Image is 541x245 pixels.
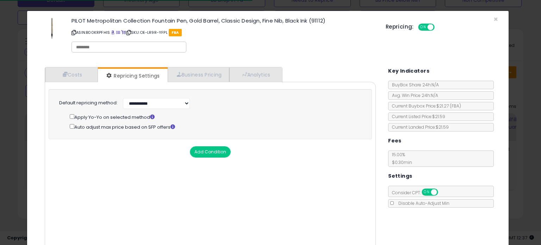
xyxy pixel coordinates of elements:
button: Add Condition [190,146,231,158]
div: Apply Yo-Yo on selected method [70,113,362,121]
a: Costs [45,67,98,82]
span: 15.00 % [388,152,412,165]
span: × [493,14,498,24]
h5: Fees [388,136,402,145]
span: Consider CPT: [388,190,447,196]
a: BuyBox page [111,30,115,35]
span: FBA [169,29,182,36]
h5: Repricing: [386,24,414,30]
span: BuyBox Share 24h: N/A [388,82,439,88]
h5: Key Indicators [388,67,429,75]
img: 21JL+7x2r-L._SL60_.jpg [51,18,53,39]
span: OFF [433,24,444,30]
p: ASIN: B00KRPFHIS | SKU: OE-LR9R-YFPL [71,27,375,38]
a: Your listing only [121,30,125,35]
h5: Settings [388,172,412,180]
span: Avg. Win Price 24h: N/A [388,92,438,98]
span: ( FBA ) [450,103,461,109]
a: All offer listings [116,30,120,35]
div: Auto adjust max price based on SFP offers [70,123,362,131]
span: Current Listed Price: $21.59 [388,114,445,120]
span: OFF [437,189,448,195]
a: Business Pricing [168,67,229,82]
span: Current Landed Price: $21.59 [388,124,449,130]
a: Repricing Settings [98,69,167,83]
a: Analytics [229,67,281,82]
span: Disable Auto-Adjust Min [395,200,449,206]
span: Current Buybox Price: [388,103,461,109]
span: $0.30 min [388,159,412,165]
span: ON [422,189,431,195]
span: ON [419,24,428,30]
label: Default repricing method: [59,100,118,106]
h3: PILOT Metropolitan Collection Fountain Pen, Gold Barrel, Classic Design, Fine Nib, Black Ink (91112) [71,18,375,23]
span: $21.27 [436,103,461,109]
